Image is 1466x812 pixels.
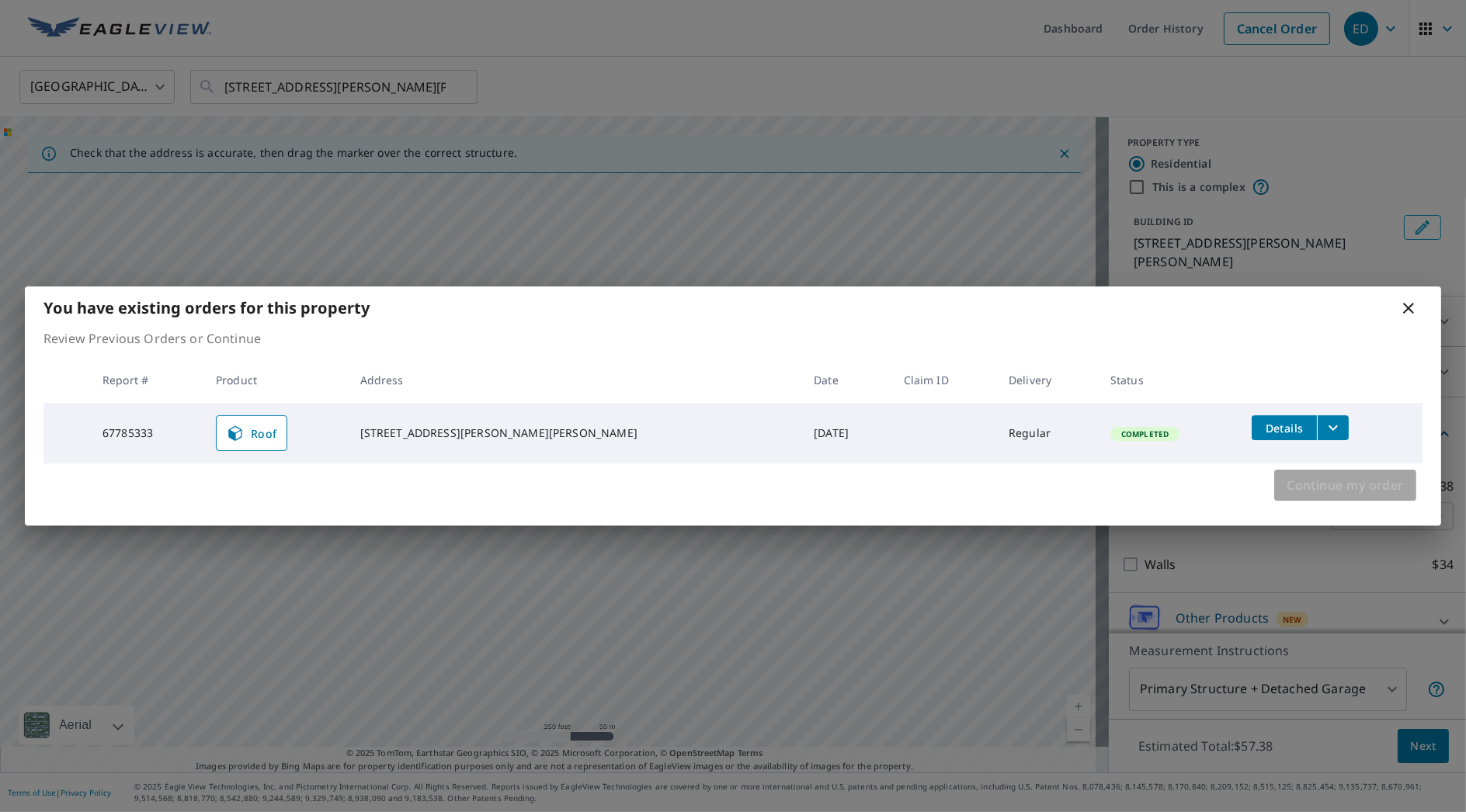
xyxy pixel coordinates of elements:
a: Roof [216,415,287,451]
span: Details [1261,421,1308,435]
td: [DATE] [801,403,891,463]
button: Continue my order [1274,470,1416,501]
th: Report # [90,357,203,403]
th: Delivery [996,357,1098,403]
div: [STREET_ADDRESS][PERSON_NAME][PERSON_NAME] [360,425,790,441]
th: Date [801,357,891,403]
td: Regular [996,403,1098,463]
p: Review Previous Orders or Continue [43,329,1423,348]
td: 67785333 [90,403,203,463]
b: You have existing orders for this property [43,297,370,318]
th: Claim ID [891,357,996,403]
span: Completed [1112,429,1178,439]
th: Status [1098,357,1239,403]
span: Roof [226,424,277,442]
th: Address [348,357,802,403]
span: Continue my order [1287,474,1404,496]
button: detailsBtn-67785333 [1252,415,1317,440]
button: filesDropdownBtn-67785333 [1317,415,1349,440]
th: Product [203,357,348,403]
